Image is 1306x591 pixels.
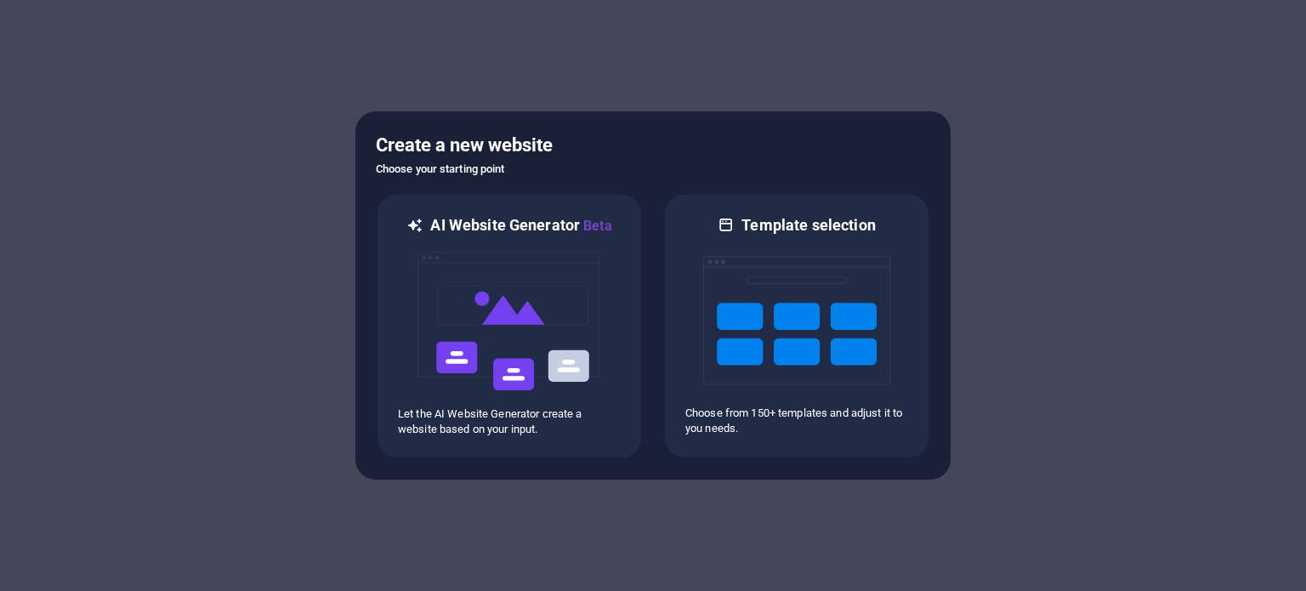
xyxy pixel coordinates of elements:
[376,193,643,459] div: AI Website GeneratorBetaaiLet the AI Website Generator create a website based on your input.
[430,215,611,236] h6: AI Website Generator
[685,406,908,436] p: Choose from 150+ templates and adjust it to you needs.
[376,132,930,159] h5: Create a new website
[663,193,930,459] div: Template selectionChoose from 150+ templates and adjust it to you needs.
[376,159,930,179] h6: Choose your starting point
[398,406,621,437] p: Let the AI Website Generator create a website based on your input.
[416,236,603,406] img: ai
[741,215,875,236] h6: Template selection
[580,218,612,234] span: Beta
